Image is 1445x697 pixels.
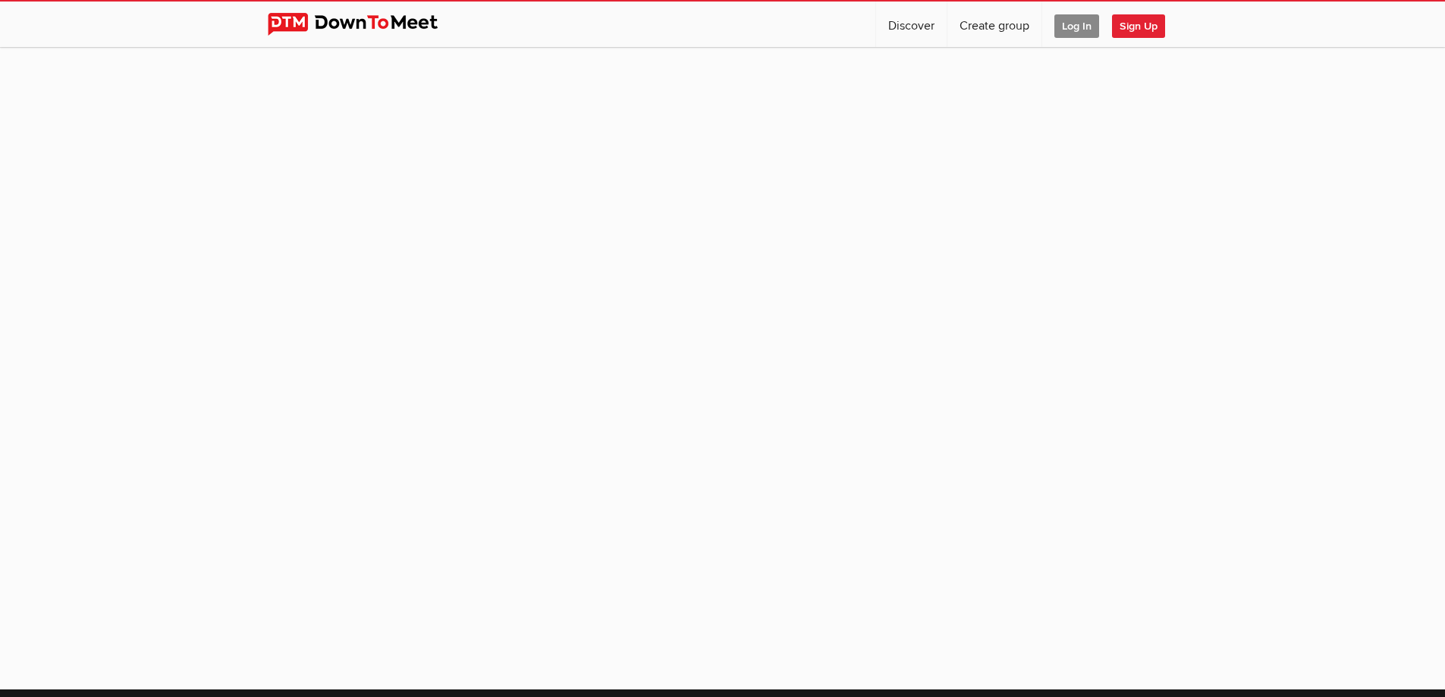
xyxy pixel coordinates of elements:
a: Sign Up [1112,2,1177,47]
span: Sign Up [1112,14,1165,38]
span: Log In [1054,14,1099,38]
a: Create group [947,2,1041,47]
a: Discover [876,2,947,47]
img: DownToMeet [268,13,461,36]
a: Log In [1042,2,1111,47]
